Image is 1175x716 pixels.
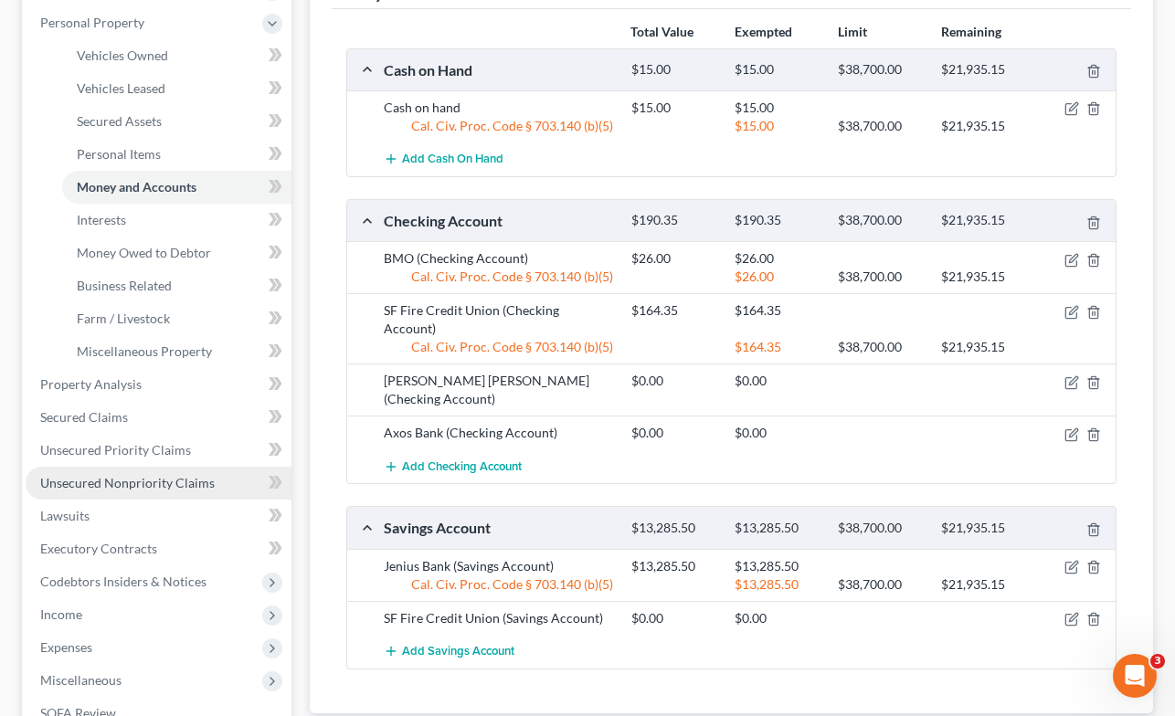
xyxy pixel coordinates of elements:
a: Business Related [62,269,291,302]
div: $38,700.00 [829,268,932,286]
span: Add Savings Account [402,644,514,658]
span: Money and Accounts [77,179,196,195]
div: BMO (Checking Account) [375,249,622,268]
div: $15.00 [725,61,829,79]
span: Money Owed to Debtor [77,245,211,260]
div: $26.00 [725,249,829,268]
div: $13,285.50 [622,557,725,575]
div: $15.00 [622,99,725,117]
span: Lawsuits [40,508,90,523]
div: $21,935.15 [932,117,1035,135]
span: Secured Claims [40,409,128,425]
div: Checking Account [375,211,622,230]
div: $13,285.50 [725,557,829,575]
div: $38,700.00 [829,117,932,135]
div: $38,700.00 [829,61,932,79]
a: Personal Items [62,138,291,171]
div: $0.00 [725,609,829,627]
div: $21,935.15 [932,212,1035,229]
div: $38,700.00 [829,338,932,356]
div: $21,935.15 [932,520,1035,537]
div: $0.00 [725,372,829,390]
a: Miscellaneous Property [62,335,291,368]
span: Unsecured Nonpriority Claims [40,475,215,490]
div: $15.00 [622,61,725,79]
strong: Exempted [735,24,792,39]
span: Add Cash on Hand [402,153,503,167]
div: $164.35 [622,301,725,320]
span: Personal Items [77,146,161,162]
a: Vehicles Owned [62,39,291,72]
strong: Limit [838,24,867,39]
div: $0.00 [622,424,725,442]
div: $190.35 [725,212,829,229]
span: Income [40,606,82,622]
div: $0.00 [622,372,725,390]
div: $13,285.50 [622,520,725,537]
div: $164.35 [725,338,829,356]
div: Cal. Civ. Proc. Code § 703.140 (b)(5) [375,338,622,356]
span: Executory Contracts [40,541,157,556]
div: $21,935.15 [932,61,1035,79]
div: $0.00 [725,424,829,442]
div: [PERSON_NAME] [PERSON_NAME] (Checking Account) [375,372,622,408]
div: Cal. Civ. Proc. Code § 703.140 (b)(5) [375,117,622,135]
span: Interests [77,212,126,227]
button: Add Cash on Hand [384,142,503,176]
div: $38,700.00 [829,520,932,537]
div: Cash on Hand [375,60,622,79]
div: Cal. Civ. Proc. Code § 703.140 (b)(5) [375,575,622,594]
div: $13,285.50 [725,575,829,594]
span: Business Related [77,278,172,293]
span: Farm / Livestock [77,311,170,326]
a: Unsecured Nonpriority Claims [26,467,291,500]
a: Secured Assets [62,105,291,138]
div: $21,935.15 [932,575,1035,594]
div: Savings Account [375,518,622,537]
div: Cash on hand [375,99,622,117]
span: 3 [1150,654,1165,669]
div: $21,935.15 [932,268,1035,286]
a: Interests [62,204,291,237]
div: $38,700.00 [829,212,932,229]
div: $13,285.50 [725,520,829,537]
a: Lawsuits [26,500,291,532]
span: Add Checking Account [402,459,522,474]
a: Executory Contracts [26,532,291,565]
div: Axos Bank (Checking Account) [375,424,622,442]
div: $15.00 [725,117,829,135]
span: Unsecured Priority Claims [40,442,191,458]
span: Miscellaneous [40,672,122,688]
button: Add Savings Account [384,635,514,669]
div: $26.00 [725,268,829,286]
a: Property Analysis [26,368,291,401]
div: $0.00 [622,609,725,627]
span: Miscellaneous Property [77,343,212,359]
strong: Remaining [941,24,1001,39]
a: Unsecured Priority Claims [26,434,291,467]
div: Cal. Civ. Proc. Code § 703.140 (b)(5) [375,268,622,286]
div: $15.00 [725,99,829,117]
a: Money and Accounts [62,171,291,204]
iframe: Intercom live chat [1113,654,1157,698]
div: $38,700.00 [829,575,932,594]
div: $164.35 [725,301,829,320]
div: $21,935.15 [932,338,1035,356]
a: Vehicles Leased [62,72,291,105]
span: Secured Assets [77,113,162,129]
span: Codebtors Insiders & Notices [40,574,206,589]
span: Property Analysis [40,376,142,392]
span: Expenses [40,639,92,655]
a: Money Owed to Debtor [62,237,291,269]
a: Secured Claims [26,401,291,434]
div: SF Fire Credit Union (Checking Account) [375,301,622,338]
div: $190.35 [622,212,725,229]
div: $26.00 [622,249,725,268]
span: Personal Property [40,15,144,30]
span: Vehicles Leased [77,80,165,96]
div: Jenius Bank (Savings Account) [375,557,622,575]
strong: Total Value [630,24,693,39]
div: SF Fire Credit Union (Savings Account) [375,609,622,627]
button: Add Checking Account [384,449,522,483]
a: Farm / Livestock [62,302,291,335]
